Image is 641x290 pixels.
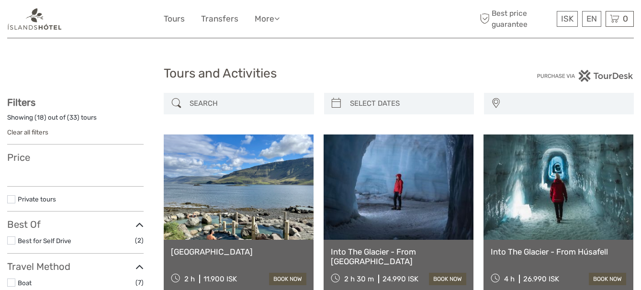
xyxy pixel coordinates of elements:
[7,128,48,136] a: Clear all filters
[582,11,601,27] div: EN
[201,12,238,26] a: Transfers
[7,219,144,230] h3: Best Of
[7,7,62,31] img: 1298-aa34540a-eaca-4c1b-b063-13e4b802c612_logo_small.png
[561,14,574,23] span: ISK
[477,8,554,29] span: Best price guarantee
[186,95,309,112] input: SEARCH
[37,113,44,122] label: 18
[382,275,418,283] div: 24.990 ISK
[164,12,185,26] a: Tours
[164,66,477,81] h1: Tours and Activities
[331,247,466,267] a: Into The Glacier - From [GEOGRAPHIC_DATA]
[523,275,559,283] div: 26.990 ISK
[184,275,195,283] span: 2 h
[18,279,32,287] a: Boat
[537,70,634,82] img: PurchaseViaTourDesk.png
[589,273,626,285] a: book now
[7,152,144,163] h3: Price
[504,275,515,283] span: 4 h
[255,12,280,26] a: More
[171,247,306,257] a: [GEOGRAPHIC_DATA]
[18,237,71,245] a: Best for Self Drive
[429,273,466,285] a: book now
[69,113,77,122] label: 33
[7,97,35,108] strong: Filters
[491,247,626,257] a: Into The Glacier - From Húsafell
[344,275,374,283] span: 2 h 30 m
[135,235,144,246] span: (2)
[269,273,306,285] a: book now
[18,195,56,203] a: Private tours
[621,14,630,23] span: 0
[7,113,144,128] div: Showing ( ) out of ( ) tours
[203,275,237,283] div: 11.900 ISK
[135,277,144,288] span: (7)
[346,95,469,112] input: SELECT DATES
[7,261,144,272] h3: Travel Method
